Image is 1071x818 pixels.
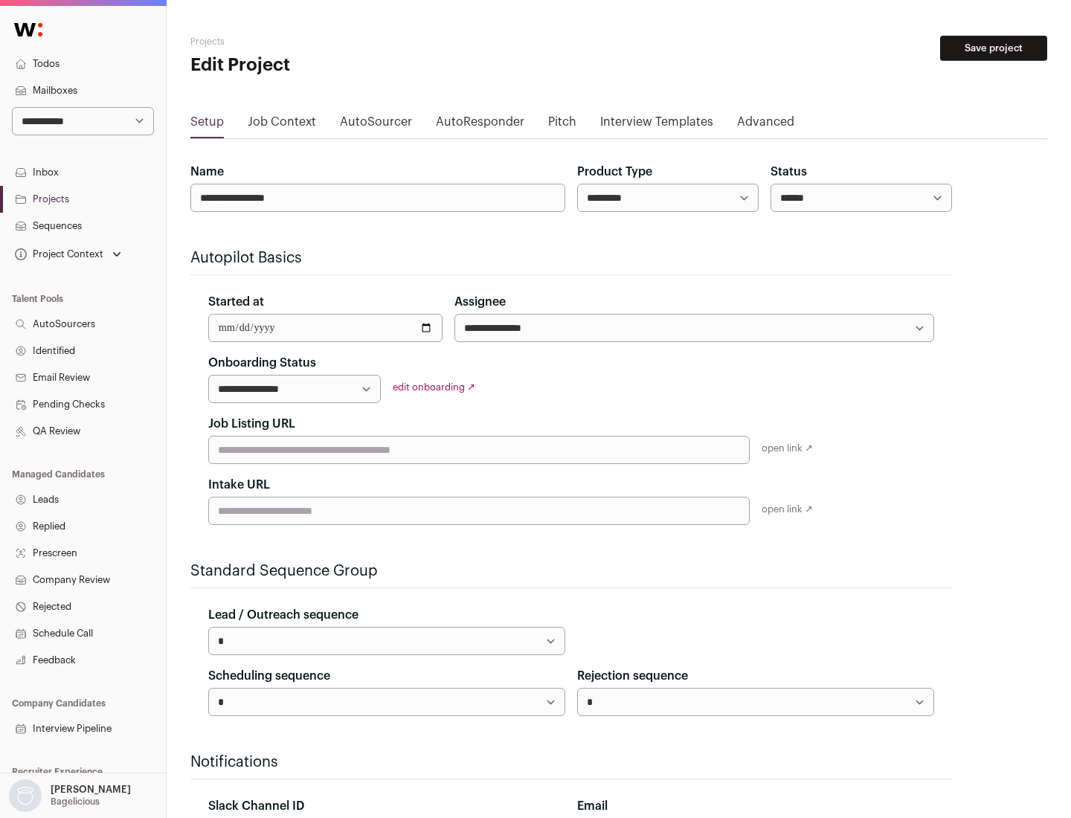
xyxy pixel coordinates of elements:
[190,36,476,48] h2: Projects
[12,248,103,260] div: Project Context
[208,293,264,311] label: Started at
[771,163,807,181] label: Status
[208,797,304,815] label: Slack Channel ID
[208,606,358,624] label: Lead / Outreach sequence
[548,113,576,137] a: Pitch
[6,779,134,812] button: Open dropdown
[340,113,412,137] a: AutoSourcer
[577,797,934,815] div: Email
[600,113,713,137] a: Interview Templates
[190,54,476,77] h1: Edit Project
[577,667,688,685] label: Rejection sequence
[190,248,952,268] h2: Autopilot Basics
[208,415,295,433] label: Job Listing URL
[208,667,330,685] label: Scheduling sequence
[190,163,224,181] label: Name
[51,796,100,808] p: Bagelicious
[248,113,316,137] a: Job Context
[436,113,524,137] a: AutoResponder
[454,293,506,311] label: Assignee
[6,15,51,45] img: Wellfound
[393,382,475,392] a: edit onboarding ↗
[208,476,270,494] label: Intake URL
[9,779,42,812] img: nopic.png
[190,113,224,137] a: Setup
[940,36,1047,61] button: Save project
[577,163,652,181] label: Product Type
[190,561,952,582] h2: Standard Sequence Group
[737,113,794,137] a: Advanced
[51,784,131,796] p: [PERSON_NAME]
[208,354,316,372] label: Onboarding Status
[12,244,124,265] button: Open dropdown
[190,752,952,773] h2: Notifications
